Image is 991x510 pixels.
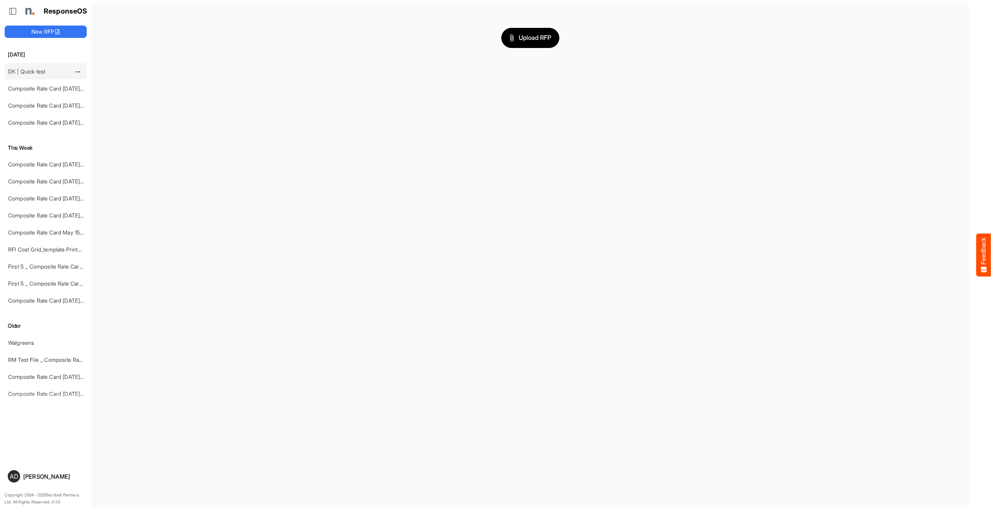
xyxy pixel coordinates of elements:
a: Composite Rate Card [DATE] mapping test [8,195,113,202]
img: Northell [21,3,37,19]
a: RM Test File _ Composite Rate Card [DATE] [8,356,116,363]
a: Composite Rate Card [DATE] mapping test [8,297,113,304]
a: Composite Rate Card [DATE] mapping test_deleted [8,161,135,168]
h6: [DATE] [5,50,87,59]
button: Upload RFP [501,28,559,48]
a: Composite Rate Card [DATE] mapping test_deleted [8,178,135,185]
a: Composite Rate Card [DATE]_smaller [8,373,100,380]
span: Upload RFP [509,33,551,43]
p: Copyright 2004 - 2025 Northell Partners Ltd. All Rights Reserved. v 1.1.0 [5,492,87,505]
h6: Older [5,322,87,330]
a: First 5 _ Composite Rate Card [DATE] [8,263,101,270]
a: RFI Cost Grid_template.Prints and warehousing [8,246,125,253]
button: dropdownbutton [74,68,82,75]
a: Composite Rate Card [DATE] mapping test [8,212,113,219]
a: Composite Rate Card May 15-2 [8,229,86,236]
a: Composite Rate Card [DATE]_smaller [8,85,100,92]
a: Walgreens [8,339,34,346]
a: First 5 _ Composite Rate Card [DATE] [8,280,101,287]
a: Composite Rate Card [DATE]_smaller [8,390,100,397]
a: Composite Rate Card [DATE] mapping test_deleted [8,102,135,109]
a: DK | Quick test [8,68,45,75]
div: [PERSON_NAME] [23,474,84,479]
a: Composite Rate Card [DATE] mapping test_deleted [8,119,135,126]
span: AD [10,473,18,479]
h1: ResponseOS [44,7,87,15]
h6: This Week [5,144,87,152]
button: Feedback [976,234,991,277]
button: New RFP [5,26,87,38]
